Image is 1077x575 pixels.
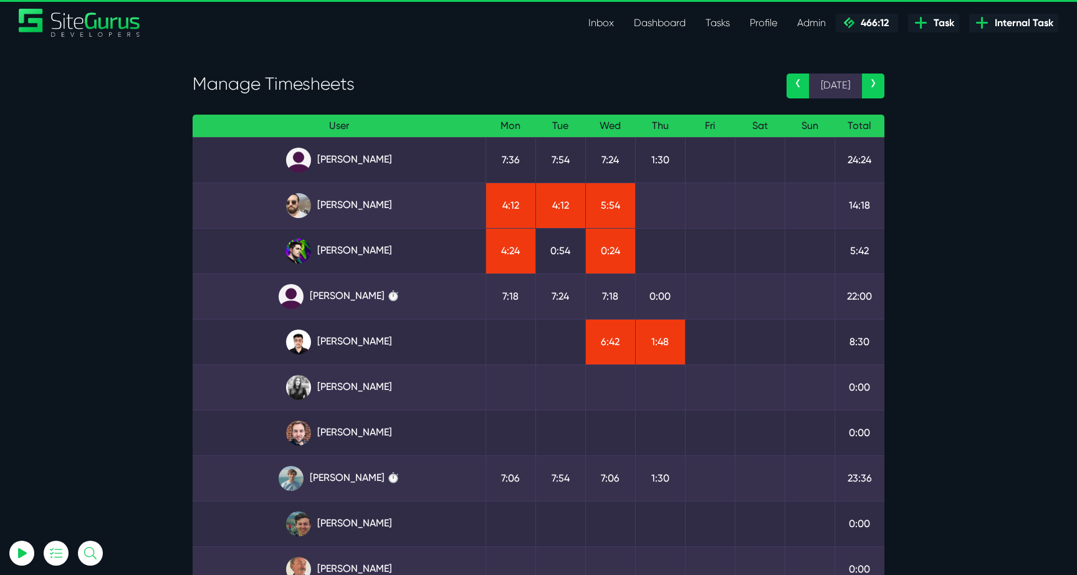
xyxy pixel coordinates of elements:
span: Task [929,16,954,31]
a: Inbox [578,11,624,36]
td: 5:54 [585,183,635,228]
td: 0:00 [835,410,884,455]
td: 7:24 [535,273,585,319]
td: 0:24 [585,228,635,273]
td: 23:36 [835,455,884,501]
th: Fri [685,115,735,138]
th: Mon [486,115,535,138]
a: [PERSON_NAME] [203,330,476,354]
td: 7:36 [486,137,535,183]
a: Dashboard [624,11,696,36]
td: 8:30 [835,319,884,364]
td: 0:00 [635,273,685,319]
td: 7:18 [486,273,535,319]
a: Profile [740,11,787,36]
img: Sitegurus Logo [19,9,141,37]
a: [PERSON_NAME] [203,148,476,173]
span: Internal Task [990,16,1053,31]
td: 0:54 [535,228,585,273]
th: Thu [635,115,685,138]
td: 7:06 [486,455,535,501]
th: Sun [785,115,835,138]
td: 7:54 [535,455,585,501]
td: 5:42 [835,228,884,273]
img: tfogtqcjwjterk6idyiu.jpg [286,421,311,445]
td: 1:48 [635,319,685,364]
a: [PERSON_NAME] [203,511,476,536]
a: Internal Task [969,14,1058,32]
td: 4:24 [486,228,535,273]
td: 0:00 [835,501,884,546]
th: Wed [585,115,635,138]
a: [PERSON_NAME] [203,193,476,218]
td: 0:00 [835,364,884,410]
img: rgqpcqpgtbr9fmz9rxmm.jpg [286,375,311,400]
img: esb8jb8dmrsykbqurfoz.jpg [286,511,311,536]
a: [PERSON_NAME] [203,375,476,400]
span: 466:12 [856,17,889,29]
td: 4:12 [486,183,535,228]
a: ‹ [787,74,809,98]
a: [PERSON_NAME] [203,239,476,264]
a: SiteGurus [19,9,141,37]
td: 7:24 [585,137,635,183]
h3: Manage Timesheets [193,74,768,95]
img: tkl4csrki1nqjgf0pb1z.png [279,466,304,491]
td: 14:18 [835,183,884,228]
td: 4:12 [535,183,585,228]
td: 7:06 [585,455,635,501]
img: rxuxidhawjjb44sgel4e.png [286,239,311,264]
a: Admin [787,11,836,36]
img: ublsy46zpoyz6muduycb.jpg [286,193,311,218]
th: Sat [735,115,785,138]
a: [PERSON_NAME] [203,421,476,445]
span: [DATE] [809,74,862,98]
img: default_qrqg0b.png [286,148,311,173]
th: Total [835,115,884,138]
th: User [193,115,486,138]
td: 1:30 [635,137,685,183]
a: 466:12 [836,14,898,32]
img: xv1kmavyemxtguplm5ir.png [286,330,311,354]
td: 1:30 [635,455,685,501]
a: [PERSON_NAME] ⏱️ [203,284,476,309]
a: [PERSON_NAME] ⏱️ [203,466,476,491]
td: 24:24 [835,137,884,183]
td: 7:54 [535,137,585,183]
th: Tue [535,115,585,138]
td: 6:42 [585,319,635,364]
a: Task [908,14,959,32]
img: default_qrqg0b.png [279,284,304,309]
td: 22:00 [835,273,884,319]
td: 7:18 [585,273,635,319]
a: › [862,74,884,98]
a: Tasks [696,11,740,36]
